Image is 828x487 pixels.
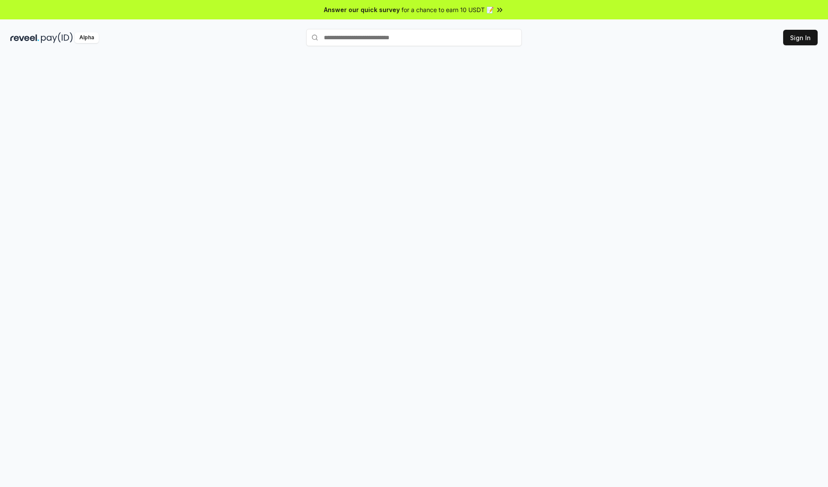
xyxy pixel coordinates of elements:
div: Alpha [75,32,99,43]
img: reveel_dark [10,32,39,43]
button: Sign In [783,30,818,45]
img: pay_id [41,32,73,43]
span: Answer our quick survey [324,5,400,14]
span: for a chance to earn 10 USDT 📝 [401,5,494,14]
